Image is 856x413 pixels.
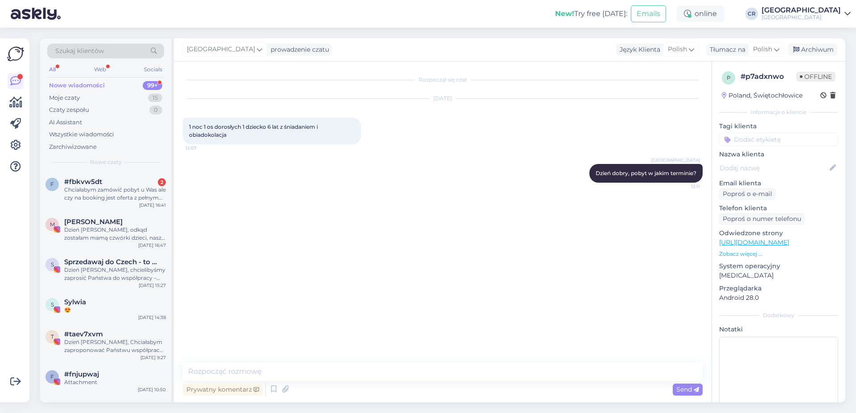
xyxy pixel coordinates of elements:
[668,45,687,54] span: Polish
[138,314,166,321] div: [DATE] 14:38
[596,170,696,176] span: Dzień dobry, pobyt w jakim terminie?
[64,338,166,354] div: Dzień [PERSON_NAME], Chciałabym zaproponować Państwu współpracę. Jestem blogerką z [GEOGRAPHIC_DA...
[616,45,660,54] div: Język Klienta
[140,354,166,361] div: [DATE] 9:27
[50,181,54,188] span: f
[149,106,162,114] div: 0
[158,178,166,186] div: 2
[64,330,103,338] span: #taev7xvm
[183,384,263,396] div: Prywatny komentarz
[64,226,166,242] div: Dzień [PERSON_NAME], odkąd zostałam mamą czwórki dzieci, nasze podróże wyglądają zupełnie inaczej...
[49,94,80,102] div: Moje czaty
[719,150,838,159] p: Nazwa klienta
[719,108,838,116] div: Informacje o kliencie
[189,123,319,138] span: 1 noc 1 os dorosłych 1 dziecko 6 lat z śniadaniem i obiadokolacja
[64,378,166,386] div: Attachment
[761,14,841,21] div: [GEOGRAPHIC_DATA]
[796,72,835,82] span: Offline
[49,81,105,90] div: Nowe wiadomości
[719,271,838,280] p: [MEDICAL_DATA]
[51,261,54,268] span: S
[49,130,114,139] div: Wszystkie wiadomości
[143,81,162,90] div: 99+
[719,188,776,200] div: Poproś o e-mail
[139,202,166,209] div: [DATE] 16:41
[64,266,166,282] div: Dzień [PERSON_NAME], chcielibyśmy zaprosić Państwa do współpracy – pomożemy dotrzeć do czeskich i...
[49,118,82,127] div: AI Assistant
[51,301,54,308] span: S
[90,158,122,166] span: Nowe czaty
[7,45,24,62] img: Askly Logo
[719,284,838,293] p: Przeglądarka
[148,94,162,102] div: 15
[49,143,97,151] div: Zarchiwizowane
[719,122,838,131] p: Tagi klienta
[719,311,838,319] div: Dodatkowy
[183,94,703,102] div: [DATE]
[720,163,828,173] input: Dodaj nazwę
[677,6,724,22] div: online
[719,204,838,213] p: Telefon klienta
[753,45,772,54] span: Polish
[64,306,166,314] div: 😍
[631,5,666,22] button: Emails
[185,145,219,151] span: 12:07
[47,64,58,75] div: All
[555,9,574,18] b: New!
[761,7,851,21] a: [GEOGRAPHIC_DATA][GEOGRAPHIC_DATA]
[719,133,838,146] input: Dodać etykietę
[719,238,789,246] a: [URL][DOMAIN_NAME]
[719,250,838,258] p: Zobacz więcej ...
[719,179,838,188] p: Email klienta
[49,106,89,114] div: Czaty zespołu
[719,213,805,225] div: Poproś o numer telefonu
[50,221,55,228] span: M
[719,262,838,271] p: System operacyjny
[142,64,164,75] div: Socials
[55,46,104,56] span: Szukaj klientów
[719,229,838,238] p: Odwiedzone strony
[667,183,700,190] span: 12:11
[64,258,157,266] span: Sprzedawaj do Czech - to proste!
[267,45,329,54] div: prowadzenie czatu
[719,293,838,303] p: Android 28.0
[719,325,838,334] p: Notatki
[138,242,166,249] div: [DATE] 16:47
[64,298,86,306] span: Sylwia
[761,7,841,14] div: [GEOGRAPHIC_DATA]
[676,385,699,393] span: Send
[64,218,123,226] span: Monika Kowalewska
[706,45,745,54] div: Tłumacz na
[745,8,758,20] div: CR
[138,386,166,393] div: [DATE] 10:50
[50,373,54,380] span: f
[741,71,796,82] div: # p7adxnwo
[555,8,627,19] div: Try free [DATE]:
[92,64,108,75] div: Web
[722,91,802,100] div: Poland, Świętochłowice
[64,370,99,378] span: #fnjupwaj
[139,282,166,289] div: [DATE] 15:27
[64,178,102,186] span: #fbkvw5dt
[64,186,166,202] div: Chciałabym zamówić pobyt u Was ale czy na booking jest oferta z pełnym wyżywieniem tzn.sniadania ...
[51,333,54,340] span: t
[727,74,731,81] span: p
[651,157,700,164] span: [GEOGRAPHIC_DATA]
[788,44,837,56] div: Archiwum
[183,76,703,84] div: Rozpoczął się czat
[187,45,255,54] span: [GEOGRAPHIC_DATA]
